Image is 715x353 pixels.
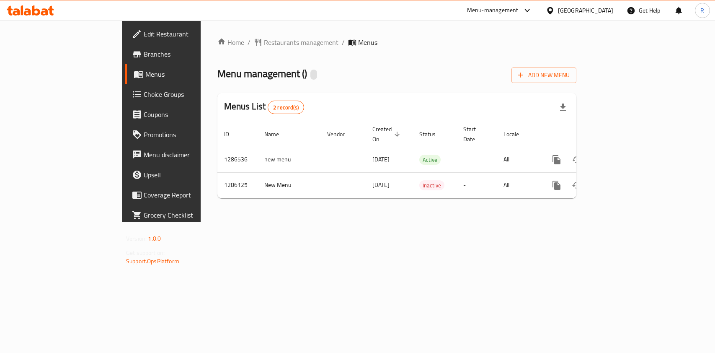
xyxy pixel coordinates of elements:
[497,147,540,172] td: All
[372,154,390,165] span: [DATE]
[700,6,704,15] span: R
[547,150,567,170] button: more
[497,172,540,198] td: All
[126,233,147,244] span: Version:
[264,37,338,47] span: Restaurants management
[144,89,235,99] span: Choice Groups
[125,24,241,44] a: Edit Restaurant
[125,64,241,84] a: Menus
[342,37,345,47] li: /
[125,84,241,104] a: Choice Groups
[553,97,573,117] div: Export file
[547,175,567,195] button: more
[217,64,307,83] span: Menu management ( )
[125,125,241,145] a: Promotions
[567,150,587,170] button: Change Status
[224,100,304,114] h2: Menus List
[144,130,235,140] span: Promotions
[457,172,497,198] td: -
[463,124,487,144] span: Start Date
[224,129,240,139] span: ID
[217,122,634,198] table: enhanced table
[372,124,403,144] span: Created On
[144,210,235,220] span: Grocery Checklist
[419,155,441,165] span: Active
[558,6,613,15] div: [GEOGRAPHIC_DATA]
[125,205,241,225] a: Grocery Checklist
[258,172,320,198] td: New Menu
[503,129,530,139] span: Locale
[457,147,497,172] td: -
[567,175,587,195] button: Change Status
[125,104,241,125] a: Coupons
[125,145,241,165] a: Menu disclaimer
[467,5,519,16] div: Menu-management
[125,185,241,205] a: Coverage Report
[258,147,320,172] td: new menu
[419,129,447,139] span: Status
[145,69,235,79] span: Menus
[217,37,576,47] nav: breadcrumb
[540,122,634,147] th: Actions
[144,150,235,160] span: Menu disclaimer
[144,109,235,119] span: Coupons
[264,129,290,139] span: Name
[268,101,304,114] div: Total records count
[126,247,165,258] span: Get support on:
[419,180,444,190] div: Inactive
[144,29,235,39] span: Edit Restaurant
[125,44,241,64] a: Branches
[125,165,241,185] a: Upsell
[419,181,444,190] span: Inactive
[144,49,235,59] span: Branches
[518,70,570,80] span: Add New Menu
[372,179,390,190] span: [DATE]
[148,233,161,244] span: 1.0.0
[511,67,576,83] button: Add New Menu
[126,256,179,267] a: Support.OpsPlatform
[254,37,338,47] a: Restaurants management
[144,170,235,180] span: Upsell
[327,129,356,139] span: Vendor
[248,37,250,47] li: /
[144,190,235,200] span: Coverage Report
[358,37,377,47] span: Menus
[268,104,304,112] span: 2 record(s)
